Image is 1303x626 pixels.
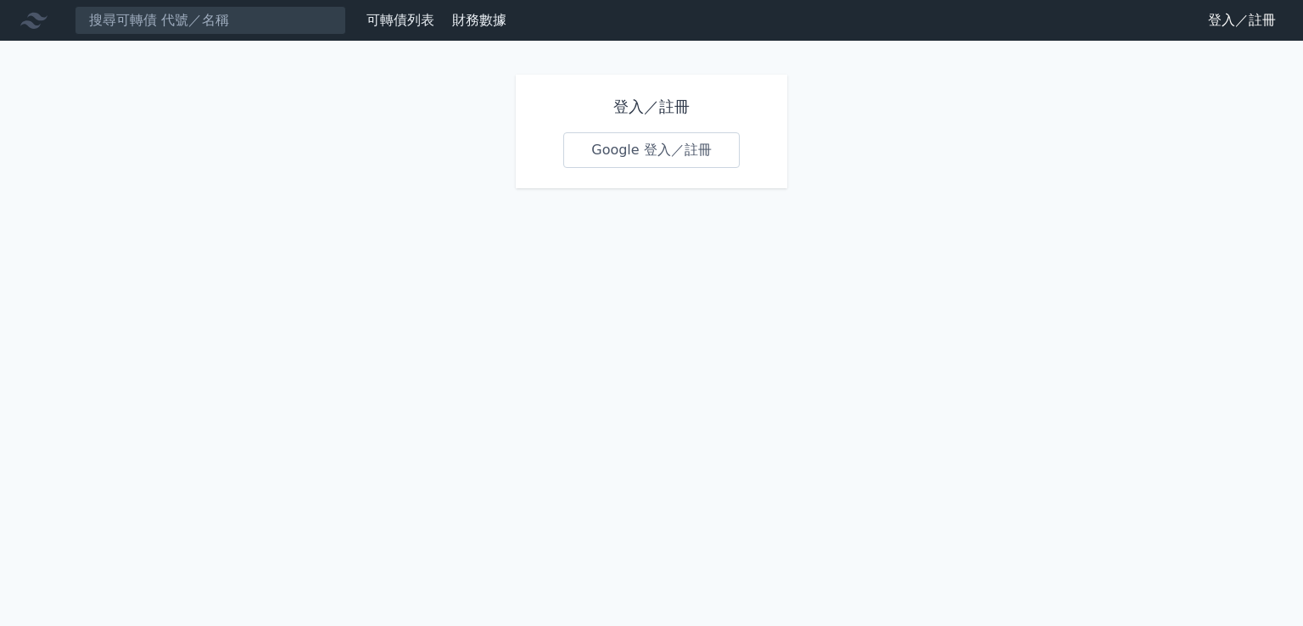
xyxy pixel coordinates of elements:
a: Google 登入／註冊 [563,132,740,168]
a: 登入／註冊 [1194,7,1289,34]
a: 財務數據 [452,12,506,28]
input: 搜尋可轉債 代號／名稱 [75,6,346,35]
a: 可轉債列表 [366,12,434,28]
h1: 登入／註冊 [563,95,740,119]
